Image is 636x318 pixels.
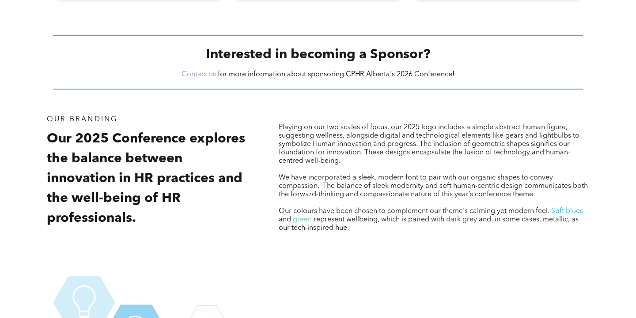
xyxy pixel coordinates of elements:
span: Our 2025 Conference explores the balance between innovation in HR practices and the well-being of... [47,132,245,225]
span: green [293,216,312,223]
span: Interested in becoming a Sponsor? [206,48,430,61]
span: Playing on our two scales of focus, our 2025 logo includes a simple abstract human figure, sugges... [279,124,579,165]
span: and [279,216,291,223]
span: Our colours have been chosen to complement our theme's calming yet modern feel. [279,208,549,215]
span: Our Branding [47,116,117,123]
span: represent wellbeing, which is paired with [314,216,444,223]
a: Contact us [182,71,216,78]
span: dark grey [446,216,477,223]
span: for more information about sponsoring CPHR Alberta's 2026 Conference! [218,71,454,78]
span: Soft blues [551,208,583,215]
span: We have incorporated a sleek, modern font to pair with our organic shapes to convey compassion. T... [279,174,588,198]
